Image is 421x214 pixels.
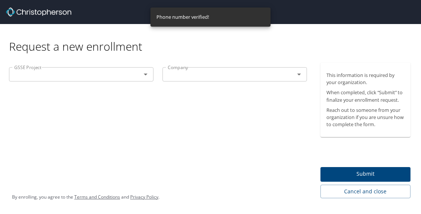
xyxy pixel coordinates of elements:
span: Cancel and close [326,187,405,196]
button: Submit [320,167,411,182]
a: Privacy Policy [130,194,158,200]
p: This information is required by your organization. [326,72,405,86]
p: When completed, click “Submit” to finalize your enrollment request. [326,89,405,103]
span: Submit [326,169,405,179]
button: Open [140,69,151,80]
div: By enrolling, you agree to the and . [12,188,159,206]
div: Phone number verified! [156,10,209,24]
p: Reach out to someone from your organization if you are unsure how to complete the form. [326,107,405,128]
div: Request a new enrollment [9,24,416,54]
img: cbt logo [6,8,71,17]
button: Open [294,69,304,80]
button: Cancel and close [320,185,411,199]
a: Terms and Conditions [74,194,120,200]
